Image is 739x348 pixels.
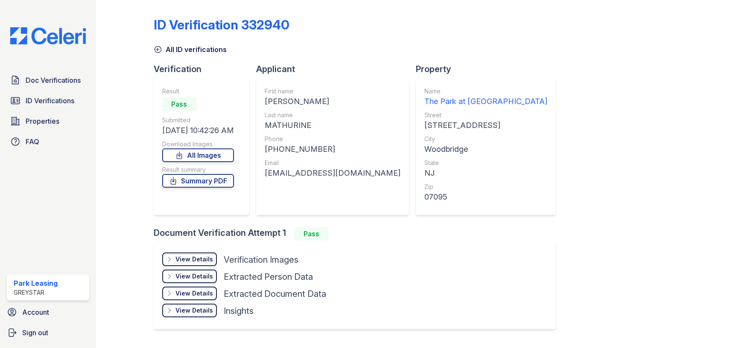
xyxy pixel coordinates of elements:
[424,191,547,203] div: 07095
[26,75,81,85] span: Doc Verifications
[265,143,400,155] div: [PHONE_NUMBER]
[424,183,547,191] div: Zip
[154,227,563,241] div: Document Verification Attempt 1
[26,96,74,106] span: ID Verifications
[162,140,234,148] div: Download Images
[162,165,234,174] div: Result summary
[26,136,39,147] span: FAQ
[256,63,416,75] div: Applicant
[424,119,547,131] div: [STREET_ADDRESS]
[14,288,58,297] div: Greystar
[265,135,400,143] div: Phone
[3,27,93,44] img: CE_Logo_Blue-a8612792a0a2168367f1c8372b55b34899dd931a85d93a1a3d3e32e68fde9ad4.png
[22,328,48,338] span: Sign out
[175,255,213,264] div: View Details
[154,44,227,55] a: All ID verifications
[424,111,547,119] div: Street
[14,278,58,288] div: Park Leasing
[424,135,547,143] div: City
[22,307,49,317] span: Account
[162,87,234,96] div: Result
[162,174,234,188] a: Summary PDF
[162,97,196,111] div: Pass
[162,125,234,136] div: [DATE] 10:42:26 AM
[424,167,547,179] div: NJ
[7,113,89,130] a: Properties
[424,96,547,107] div: The Park at [GEOGRAPHIC_DATA]
[3,324,93,341] a: Sign out
[265,159,400,167] div: Email
[424,87,547,107] a: Name The Park at [GEOGRAPHIC_DATA]
[295,227,329,241] div: Pass
[416,63,563,75] div: Property
[175,272,213,281] div: View Details
[224,271,313,283] div: Extracted Person Data
[154,63,256,75] div: Verification
[7,72,89,89] a: Doc Verifications
[265,96,400,107] div: [PERSON_NAME]
[175,289,213,298] div: View Details
[424,159,547,167] div: State
[424,87,547,96] div: Name
[162,116,234,125] div: Submitted
[265,87,400,96] div: First name
[175,306,213,315] div: View Details
[162,148,234,162] a: All Images
[7,133,89,150] a: FAQ
[265,111,400,119] div: Last name
[224,254,298,266] div: Verification Images
[424,143,547,155] div: Woodbridge
[7,92,89,109] a: ID Verifications
[265,167,400,179] div: [EMAIL_ADDRESS][DOMAIN_NAME]
[265,119,400,131] div: MATHURINE
[154,17,289,32] div: ID Verification 332940
[224,305,254,317] div: Insights
[224,288,326,300] div: Extracted Document Data
[26,116,59,126] span: Properties
[3,304,93,321] a: Account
